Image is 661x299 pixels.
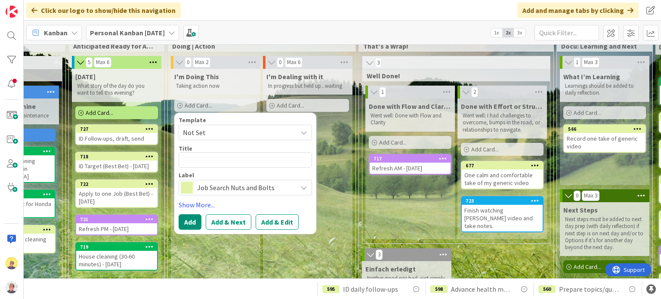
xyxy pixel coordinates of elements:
[379,139,407,146] span: Add Card...
[363,42,543,50] span: That's a Wrap!
[517,3,639,18] div: Add and manage tabs by clicking
[287,60,300,65] div: Max 6
[179,214,201,230] button: Add
[564,133,645,152] div: Record one take of generic video
[80,244,157,250] div: 719
[206,214,251,230] button: Add & Next
[80,181,157,187] div: 722
[179,200,312,210] a: Show More...
[563,206,598,214] span: Next Steps
[370,155,451,174] div: 717Refresh AM - [DATE]
[343,284,398,294] span: ID daily follow-ups
[466,163,543,169] div: 677
[18,1,39,12] span: Support
[574,57,581,68] span: 1
[514,28,525,37] span: 3x
[96,60,109,65] div: Max 6
[370,155,451,163] div: 717
[76,125,157,144] div: 727ID Follow-ups, draft, send
[172,42,345,50] span: Doing | Action
[568,126,645,132] div: 566
[374,156,451,162] div: 717
[76,251,157,270] div: House cleaning (30-60 minutes) - [DATE]
[76,243,157,251] div: 719
[76,125,157,133] div: 727
[369,102,451,111] span: Done with Flow and Clarity
[195,60,208,65] div: Max 2
[76,188,157,207] div: Apply to one Job (Best Bet) - [DATE]
[574,191,581,201] span: 0
[565,83,644,97] p: Learnings should be added to daily reflection.
[77,83,156,97] p: What story of the day do you want to tell this evening?
[370,163,451,174] div: Refresh AM - [DATE]
[461,102,544,111] span: Done with Effort or Struggle
[6,257,18,269] img: JW
[256,214,299,230] button: Add & Edit
[371,112,450,126] p: Went well: Done with Flow and Clarity
[367,71,539,80] span: Well Done!
[75,72,96,81] span: Today
[471,87,478,97] span: 2
[6,281,18,293] img: avatar
[534,25,599,40] input: Quick Filter...
[574,109,601,117] span: Add Card...
[183,127,290,138] span: Not Set
[375,58,382,68] span: 3
[76,216,157,223] div: 721
[90,28,165,37] b: Personal Kanban [DATE]
[471,145,499,153] span: Add Card...
[76,160,157,172] div: ID Target (Best Bet) - [DATE]
[462,170,543,188] div: One calm and comfortable take of my generic video
[86,109,113,117] span: Add Card...
[379,87,386,97] span: 1
[367,275,446,289] p: Neither good nor bad, just simply done
[6,6,18,18] img: Visit kanbanzone.com
[502,28,514,37] span: 2x
[80,126,157,132] div: 727
[462,197,543,231] div: 723Finish watching [PERSON_NAME] video and take notes.
[561,42,642,50] span: Docu: Learning and Next
[76,216,157,234] div: 721Refresh PM - [DATE]
[322,285,340,293] div: 595
[73,42,154,50] span: Anticipated Ready for Action
[574,263,601,271] span: Add Card...
[564,125,645,152] div: 566Record one take of generic video
[559,284,620,294] span: Prepare topics/questions for for info interview call with [PERSON_NAME] at CultureAmp
[564,125,645,133] div: 566
[376,250,383,260] span: 3
[565,216,644,251] p: Next steps must be added to next day prep (with daily reflection) if next step is on next day and...
[430,285,448,293] div: 598
[563,72,620,81] span: What I’m Learning
[176,83,255,89] p: Taking action now
[185,57,192,68] span: 0
[76,153,157,160] div: 718
[44,28,68,38] span: Kanban
[179,145,192,152] label: Title
[466,198,543,204] div: 723
[179,172,194,178] span: Label
[76,153,157,172] div: 718ID Target (Best Bet) - [DATE]
[266,72,323,81] span: I'm Dealing with it
[76,180,157,207] div: 722Apply to one Job (Best Bet) - [DATE]
[76,243,157,270] div: 719House cleaning (30-60 minutes) - [DATE]
[76,133,157,144] div: ID Follow-ups, draft, send
[463,112,542,133] p: Went well: I had challenges to overcome, bumps in the road, or relationships to navigate.
[174,72,219,81] span: I'm Doing This
[462,162,543,188] div: 677One calm and comfortable take of my generic video
[462,162,543,170] div: 677
[462,197,543,205] div: 723
[185,102,212,109] span: Add Card...
[76,180,157,188] div: 722
[584,194,597,198] div: Max 3
[179,117,206,123] span: Template
[76,223,157,234] div: Refresh PM - [DATE]
[462,205,543,231] div: Finish watching [PERSON_NAME] video and take notes.
[197,182,293,194] span: Job Search Nuts and Bolts
[538,285,556,293] div: 560
[491,28,502,37] span: 1x
[26,3,181,18] div: Click our logo to show/hide this navigation
[80,154,157,160] div: 718
[80,216,157,222] div: 721
[277,102,304,109] span: Add Card...
[365,265,416,273] span: Einfach erledigt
